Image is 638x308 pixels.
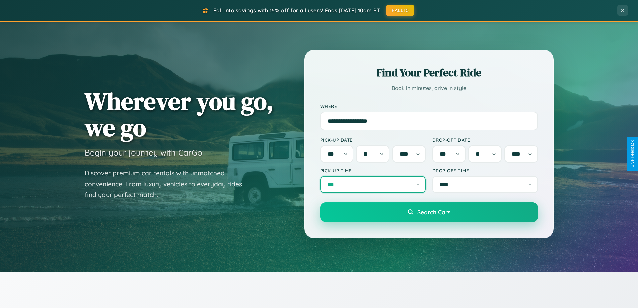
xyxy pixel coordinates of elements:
label: Pick-up Time [320,168,426,173]
p: Discover premium car rentals with unmatched convenience. From luxury vehicles to everyday rides, ... [85,168,252,200]
button: FALL15 [386,5,414,16]
p: Book in minutes, drive in style [320,83,538,93]
label: Drop-off Date [432,137,538,143]
label: Pick-up Date [320,137,426,143]
h1: Wherever you go, we go [85,88,274,141]
span: Search Cars [417,208,450,216]
button: Search Cars [320,202,538,222]
h2: Find Your Perfect Ride [320,65,538,80]
div: Give Feedback [630,140,635,168]
h3: Begin your journey with CarGo [85,147,202,158]
label: Where [320,103,538,109]
label: Drop-off Time [432,168,538,173]
span: Fall into savings with 15% off for all users! Ends [DATE] 10am PT. [213,7,381,14]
